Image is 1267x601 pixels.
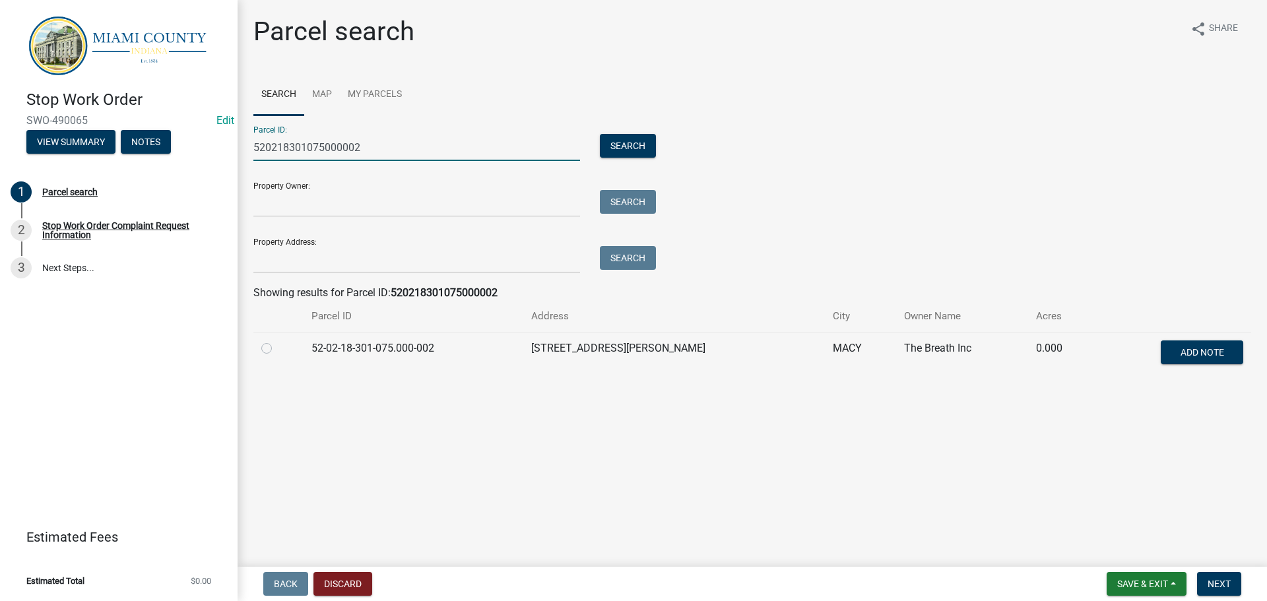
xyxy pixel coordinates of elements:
[1180,346,1223,357] span: Add Note
[253,16,414,47] h1: Parcel search
[11,181,32,203] div: 1
[26,114,211,127] span: SWO-490065
[304,332,523,375] td: 52-02-18-301-075.000-002
[216,114,234,127] a: Edit
[600,246,656,270] button: Search
[42,187,98,197] div: Parcel search
[313,572,372,596] button: Discard
[216,114,234,127] wm-modal-confirm: Edit Application Number
[523,301,825,332] th: Address
[1208,579,1231,589] span: Next
[1028,301,1095,332] th: Acres
[1107,572,1186,596] button: Save & Exit
[896,332,1028,375] td: The Breath Inc
[191,577,211,585] span: $0.00
[274,579,298,589] span: Back
[26,14,216,77] img: Miami County, Indiana
[1028,332,1095,375] td: 0.000
[1117,579,1168,589] span: Save & Exit
[26,577,84,585] span: Estimated Total
[26,138,115,148] wm-modal-confirm: Summary
[340,74,410,116] a: My Parcels
[253,285,1251,301] div: Showing results for Parcel ID:
[600,134,656,158] button: Search
[1180,16,1249,42] button: shareShare
[42,221,216,239] div: Stop Work Order Complaint Request Information
[121,130,171,154] button: Notes
[304,74,340,116] a: Map
[825,301,896,332] th: City
[26,90,227,110] h4: Stop Work Order
[523,332,825,375] td: [STREET_ADDRESS][PERSON_NAME]
[1197,572,1241,596] button: Next
[1161,340,1243,364] button: Add Note
[253,74,304,116] a: Search
[11,257,32,278] div: 3
[391,286,498,299] strong: 520218301075000002
[263,572,308,596] button: Back
[304,301,523,332] th: Parcel ID
[600,190,656,214] button: Search
[11,220,32,241] div: 2
[11,524,216,550] a: Estimated Fees
[121,138,171,148] wm-modal-confirm: Notes
[26,130,115,154] button: View Summary
[1190,21,1206,37] i: share
[896,301,1028,332] th: Owner Name
[825,332,896,375] td: MACY
[1209,21,1238,37] span: Share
